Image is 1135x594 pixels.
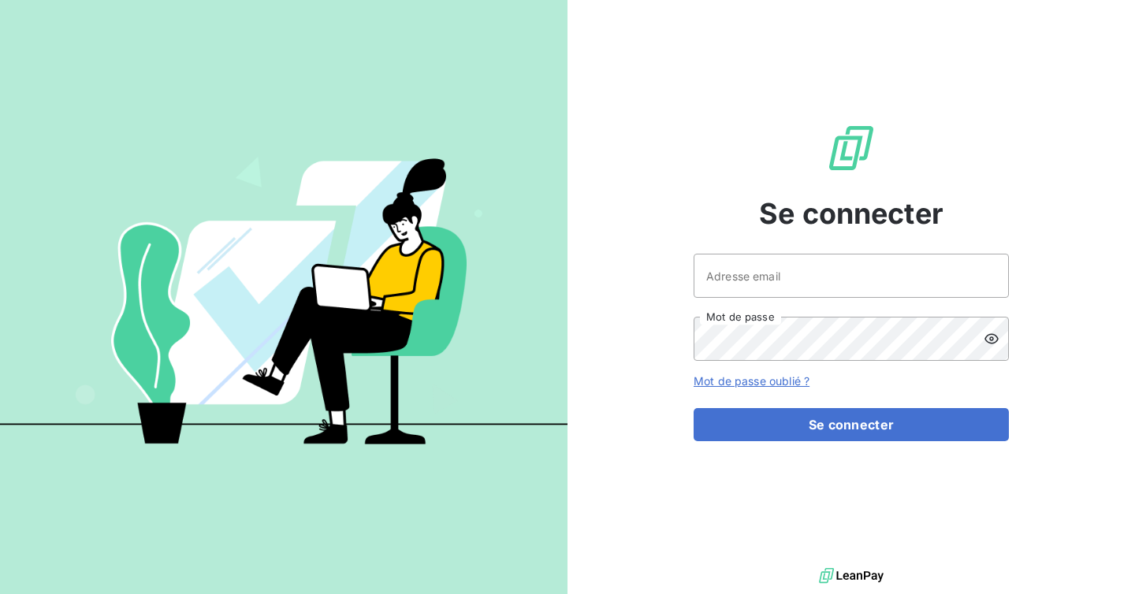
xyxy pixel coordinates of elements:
img: logo [819,564,884,588]
span: Se connecter [759,192,943,235]
input: placeholder [694,254,1009,298]
button: Se connecter [694,408,1009,441]
a: Mot de passe oublié ? [694,374,809,388]
img: Logo LeanPay [826,123,876,173]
